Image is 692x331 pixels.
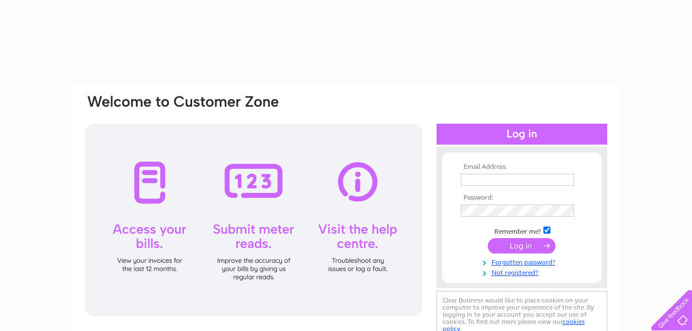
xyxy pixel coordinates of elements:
[461,256,586,267] a: Forgotten password?
[458,225,586,236] td: Remember me?
[488,238,555,253] input: Submit
[458,163,586,171] th: Email Address:
[458,194,586,202] th: Password:
[461,267,586,277] a: Not registered?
